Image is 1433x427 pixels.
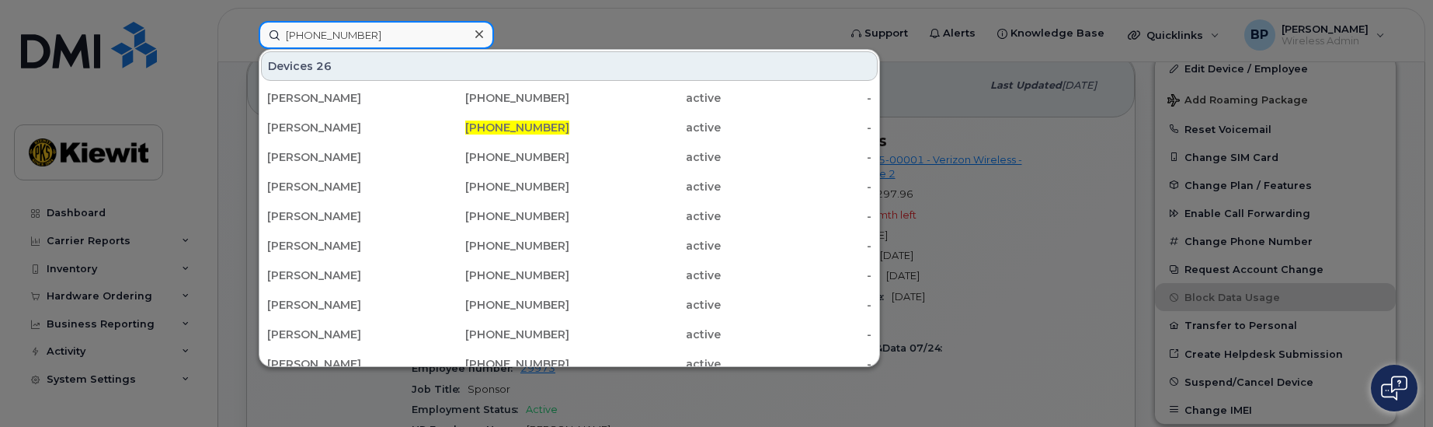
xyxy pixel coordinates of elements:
div: [PHONE_NUMBER] [419,327,570,342]
div: active [569,149,721,165]
div: active [569,238,721,254]
div: active [569,179,721,194]
div: [PERSON_NAME] [267,297,419,313]
div: [PERSON_NAME] [267,238,419,254]
a: [PERSON_NAME][PHONE_NUMBER]active- [261,84,878,112]
span: 26 [316,58,332,74]
input: Find something... [259,21,494,49]
div: - [721,149,872,165]
div: [PERSON_NAME] [267,327,419,342]
div: [PHONE_NUMBER] [419,297,570,313]
a: [PERSON_NAME][PHONE_NUMBER]active- [261,320,878,348]
div: - [721,268,872,283]
div: active [569,90,721,106]
div: [PHONE_NUMBER] [419,208,570,224]
div: - [721,90,872,106]
a: [PERSON_NAME][PHONE_NUMBER]active- [261,114,878,142]
div: active [569,268,721,283]
div: - [721,238,872,254]
div: [PHONE_NUMBER] [419,90,570,106]
div: [PERSON_NAME] [267,149,419,165]
div: [PHONE_NUMBER] [419,179,570,194]
div: - [721,208,872,224]
div: active [569,356,721,372]
a: [PERSON_NAME][PHONE_NUMBER]active- [261,232,878,260]
div: active [569,327,721,342]
div: Devices [261,51,878,81]
div: - [721,327,872,342]
div: [PERSON_NAME] [267,120,419,135]
div: [PERSON_NAME] [267,179,419,194]
div: active [569,208,721,224]
div: [PERSON_NAME] [267,90,419,106]
img: Open chat [1381,376,1407,401]
a: [PERSON_NAME][PHONE_NUMBER]active- [261,291,878,319]
div: [PHONE_NUMBER] [419,268,570,283]
a: [PERSON_NAME][PHONE_NUMBER]active- [261,261,878,289]
div: - [721,356,872,372]
div: [PHONE_NUMBER] [419,238,570,254]
div: - [721,297,872,313]
a: [PERSON_NAME][PHONE_NUMBER]active- [261,143,878,171]
span: [PHONE_NUMBER] [465,121,569,135]
div: [PERSON_NAME] [267,208,419,224]
a: [PERSON_NAME][PHONE_NUMBER]active- [261,350,878,378]
div: - [721,120,872,135]
div: [PHONE_NUMBER] [419,149,570,165]
div: active [569,297,721,313]
div: active [569,120,721,135]
div: - [721,179,872,194]
a: [PERSON_NAME][PHONE_NUMBER]active- [261,202,878,230]
div: [PHONE_NUMBER] [419,356,570,372]
a: [PERSON_NAME][PHONE_NUMBER]active- [261,173,878,201]
div: [PERSON_NAME] [267,356,419,372]
div: [PERSON_NAME] [267,268,419,283]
